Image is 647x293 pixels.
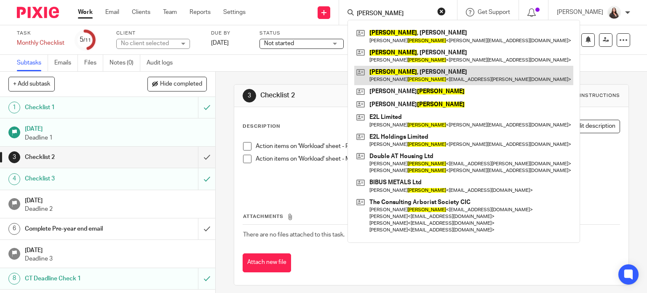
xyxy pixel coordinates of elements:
p: Deadline 1 [25,134,207,142]
span: There are no files attached to this task. [243,232,345,238]
div: 3 [243,89,256,102]
a: Work [78,8,93,16]
a: Reports [190,8,211,16]
p: [PERSON_NAME] [557,8,603,16]
h1: Complete Pre-year end email [25,223,135,235]
a: Audit logs [147,55,179,71]
h1: Checklist 2 [25,151,135,164]
img: 2022.jpg [607,6,621,19]
img: Pixie [17,7,59,18]
div: 5 [80,35,91,45]
div: 6 [8,223,20,235]
h1: [DATE] [25,244,207,255]
p: Deadline 3 [25,255,207,263]
div: No client selected [121,39,176,48]
a: Clients [132,8,150,16]
label: Task [17,30,64,37]
span: Not started [264,40,294,46]
h1: [DATE] [25,123,207,133]
a: Team [163,8,177,16]
h1: [DATE] [25,194,207,205]
a: Emails [54,55,78,71]
span: Get Support [478,9,510,15]
button: + Add subtask [8,77,55,91]
div: Monthly Checklist [17,39,64,47]
label: Client [116,30,201,37]
button: Edit description [561,120,620,133]
button: Hide completed [147,77,207,91]
a: Notes (0) [110,55,140,71]
p: Action items on 'Workload' sheet - PR, including request accounts (update accounts task) [256,142,620,151]
div: 1 [8,102,20,113]
a: Email [105,8,119,16]
button: Clear [437,7,446,16]
div: 4 [8,173,20,185]
a: Settings [223,8,246,16]
span: [DATE] [211,40,229,46]
div: 8 [8,273,20,285]
h1: Checklist 3 [25,172,135,185]
p: Action items on 'Workload' sheet - MS, including request accounts (update accounts task) [256,155,620,163]
div: 3 [8,151,20,163]
h1: Checklist 1 [25,101,135,114]
a: Files [84,55,103,71]
button: Attach new file [243,253,291,272]
input: Search [356,10,432,18]
span: Attachments [243,214,283,219]
p: Description [243,123,280,130]
span: Hide completed [160,81,202,88]
label: Due by [211,30,249,37]
div: Instructions [580,92,620,99]
h1: Checklist 2 [260,91,449,100]
p: Deadline 2 [25,205,207,213]
label: Status [259,30,344,37]
h1: CT Deadline Check 1 [25,272,135,285]
small: /11 [83,38,91,43]
a: Subtasks [17,55,48,71]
